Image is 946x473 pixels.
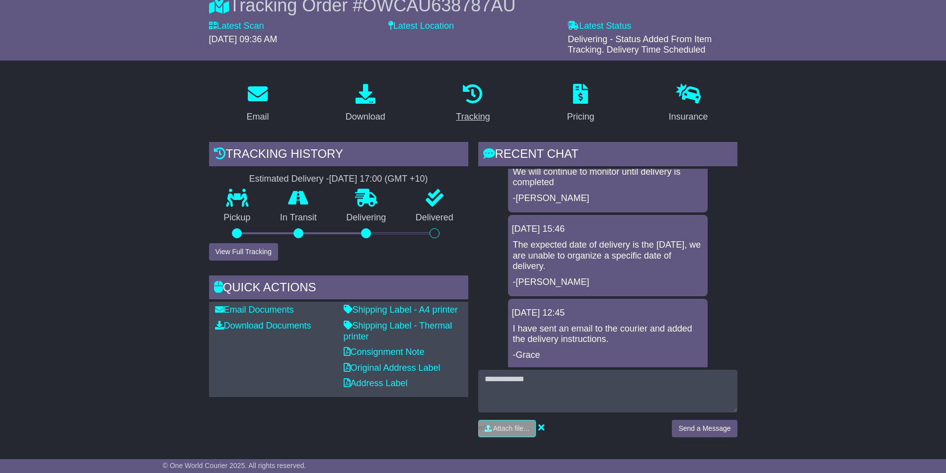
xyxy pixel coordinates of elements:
[512,308,704,319] div: [DATE] 12:45
[344,321,452,341] a: Shipping Label - Thermal printer
[513,240,703,272] p: The expected date of delivery is the [DATE], we are unable to organize a specific date of delivery.
[265,212,332,223] p: In Transit
[512,224,704,235] div: [DATE] 15:46
[209,34,278,44] span: [DATE] 09:36 AM
[478,142,737,169] div: RECENT CHAT
[344,305,458,315] a: Shipping Label - A4 printer
[209,212,266,223] p: Pickup
[449,80,496,127] a: Tracking
[513,324,703,345] p: I have sent an email to the courier and added the delivery instructions.
[215,305,294,315] a: Email Documents
[344,378,408,388] a: Address Label
[662,80,715,127] a: Insurance
[163,462,306,470] span: © One World Courier 2025. All rights reserved.
[456,110,490,124] div: Tracking
[346,110,385,124] div: Download
[329,174,428,185] div: [DATE] 17:00 (GMT +10)
[513,167,703,188] p: We will continue to monitor until delivery is completed
[209,275,468,302] div: Quick Actions
[209,174,468,185] div: Estimated Delivery -
[215,321,311,331] a: Download Documents
[513,193,703,204] p: -[PERSON_NAME]
[240,80,275,127] a: Email
[672,420,737,437] button: Send a Message
[344,363,440,373] a: Original Address Label
[568,34,712,55] span: Delivering - Status Added From Item Tracking. Delivery Time Scheduled
[339,80,392,127] a: Download
[344,347,425,357] a: Consignment Note
[209,243,278,261] button: View Full Tracking
[568,21,631,32] label: Latest Status
[209,142,468,169] div: Tracking history
[332,212,401,223] p: Delivering
[401,212,468,223] p: Delivered
[561,80,601,127] a: Pricing
[209,21,264,32] label: Latest Scan
[246,110,269,124] div: Email
[388,21,454,32] label: Latest Location
[567,110,594,124] div: Pricing
[513,277,703,288] p: -[PERSON_NAME]
[513,350,703,361] p: -Grace
[669,110,708,124] div: Insurance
